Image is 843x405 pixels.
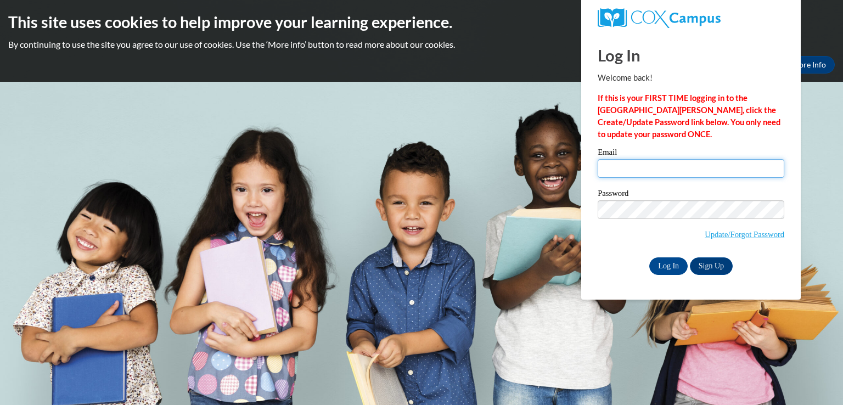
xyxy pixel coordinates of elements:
[690,257,733,275] a: Sign Up
[783,56,835,74] a: More Info
[8,11,835,33] h2: This site uses cookies to help improve your learning experience.
[598,189,784,200] label: Password
[598,72,784,84] p: Welcome back!
[598,8,784,28] a: COX Campus
[598,8,721,28] img: COX Campus
[598,148,784,159] label: Email
[598,44,784,66] h1: Log In
[705,230,784,239] a: Update/Forgot Password
[8,38,835,50] p: By continuing to use the site you agree to our use of cookies. Use the ‘More info’ button to read...
[598,93,780,139] strong: If this is your FIRST TIME logging in to the [GEOGRAPHIC_DATA][PERSON_NAME], click the Create/Upd...
[649,257,688,275] input: Log In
